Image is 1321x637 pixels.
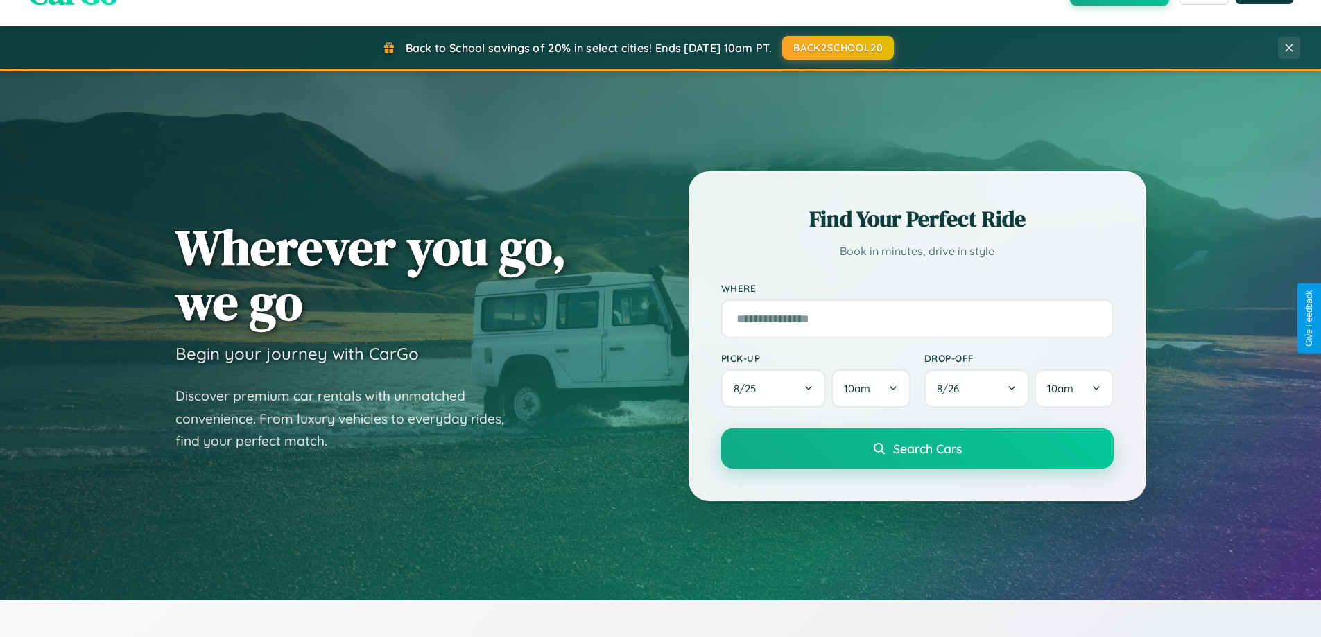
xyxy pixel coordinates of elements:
button: Search Cars [721,428,1114,469]
span: 8 / 25 [734,382,763,395]
button: 8/25 [721,369,827,408]
span: Back to School savings of 20% in select cities! Ends [DATE] 10am PT. [406,41,772,55]
button: 10am [1035,369,1113,408]
span: 10am [1047,382,1073,395]
h2: Find Your Perfect Ride [721,204,1114,234]
div: Give Feedback [1304,290,1314,347]
span: 8 / 26 [937,382,966,395]
span: 10am [844,382,870,395]
span: Search Cars [893,441,962,456]
label: Drop-off [924,352,1114,364]
h1: Wherever you go, we go [175,220,567,329]
button: 10am [831,369,910,408]
h3: Begin your journey with CarGo [175,343,419,364]
p: Book in minutes, drive in style [721,241,1114,261]
p: Discover premium car rentals with unmatched convenience. From luxury vehicles to everyday rides, ... [175,385,522,453]
label: Pick-up [721,352,910,364]
label: Where [721,282,1114,294]
button: 8/26 [924,369,1030,408]
button: BACK2SCHOOL20 [782,36,894,60]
